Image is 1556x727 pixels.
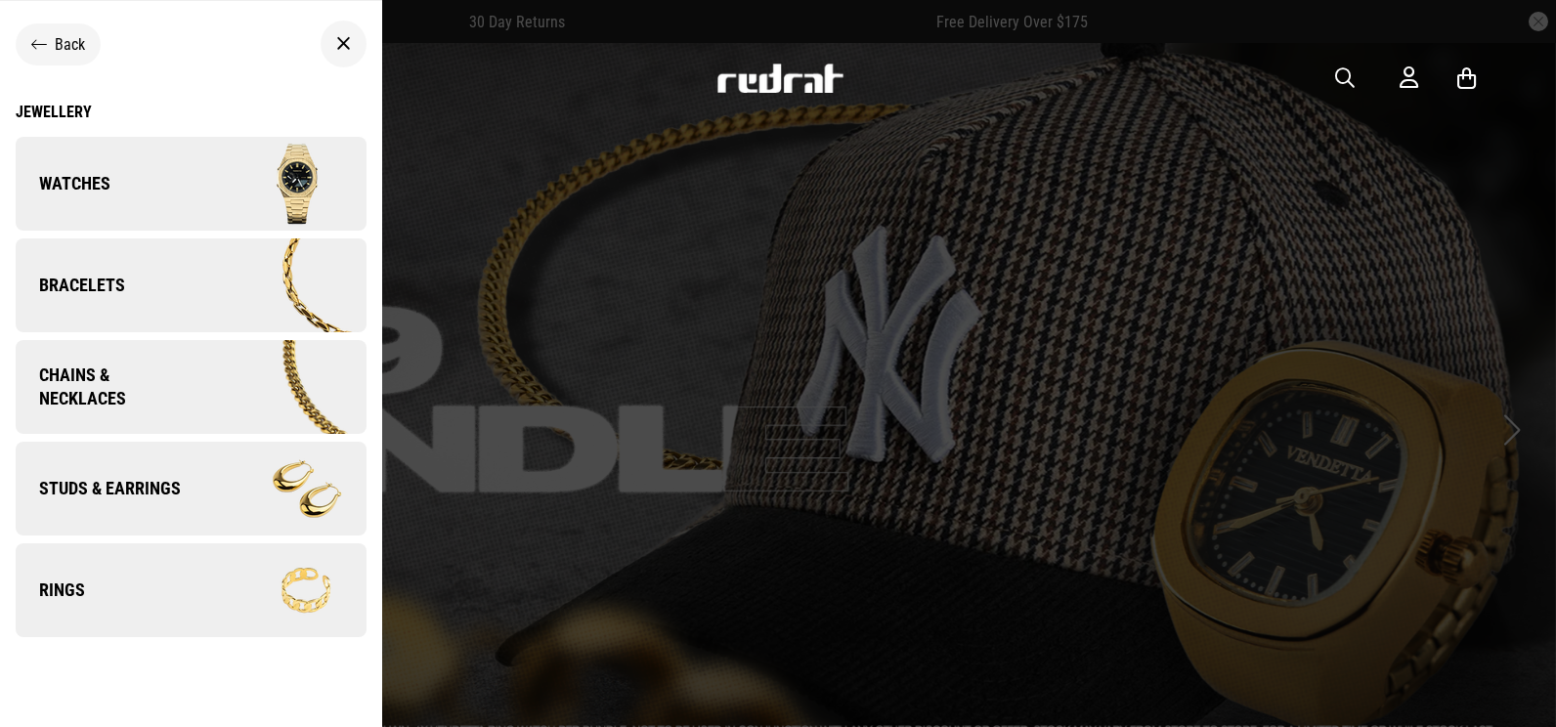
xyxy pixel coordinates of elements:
span: Rings [16,578,85,602]
a: Bracelets Company [16,238,367,332]
a: Watches Company [16,137,367,231]
span: Watches [16,172,110,195]
img: Redrat logo [715,64,844,93]
img: Company [191,135,366,233]
img: Company [191,440,366,537]
a: Studs & Earrings Company [16,442,367,535]
img: Company [195,340,366,435]
a: Jewellery [16,103,367,121]
button: Open LiveChat chat widget [16,8,74,66]
span: Back [55,35,85,54]
a: Rings Company [16,543,367,637]
span: Studs & Earrings [16,477,181,500]
span: Bracelets [16,274,125,297]
span: Chains & Necklaces [16,363,195,410]
img: Company [191,236,366,334]
img: Company [191,541,366,639]
a: Chains & Necklaces Company [16,340,367,434]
